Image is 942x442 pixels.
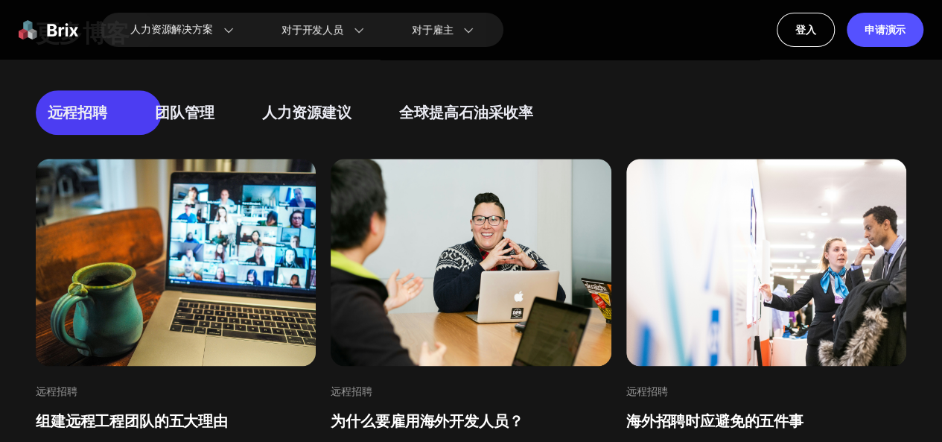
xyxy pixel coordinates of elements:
[626,385,668,397] font: 远程招聘
[865,23,906,36] font: 申请演示
[331,412,523,430] font: 为什么要雇用海外开发人员？
[412,22,453,38] font: 对于雇主
[795,23,816,36] font: 登入
[281,22,343,38] font: 对于开发人员
[155,104,214,121] font: 团队管理
[36,385,77,397] font: 远程招聘
[130,22,213,37] font: 人力资源解决方案
[399,104,533,121] font: 全球提高石油采收率
[777,13,835,47] a: 登入
[262,104,351,121] font: 人力资源建议
[626,412,803,430] font: 海外招聘时应避免的五件事
[48,104,107,121] font: 远程招聘
[36,412,228,430] font: 组建远程工程团队的五大理由
[847,13,923,47] a: 申请演示
[331,385,372,397] font: 远程招聘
